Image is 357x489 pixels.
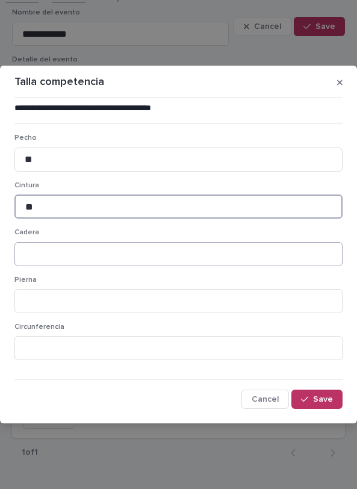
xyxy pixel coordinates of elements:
span: Cintura [14,182,39,189]
p: Talla competencia [14,76,104,89]
span: Cadera [14,229,39,236]
button: Cancel [241,390,289,409]
span: Cancel [252,395,279,403]
span: Pierna [14,276,37,284]
span: Save [313,395,333,403]
button: Save [291,390,343,409]
span: Pecho [14,134,37,142]
span: Circunferencia [14,323,64,331]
